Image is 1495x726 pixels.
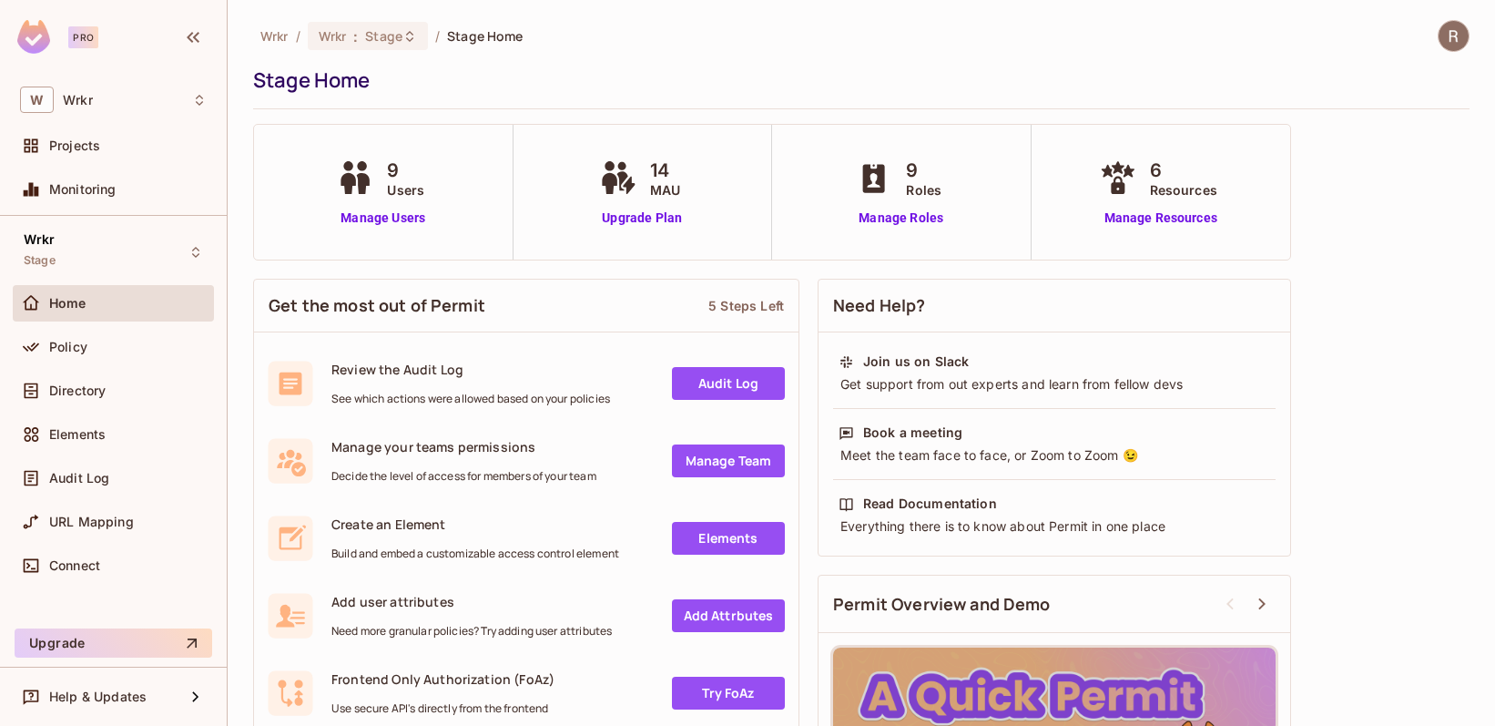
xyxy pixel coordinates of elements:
[49,296,86,311] span: Home
[20,87,54,113] span: W
[331,701,554,716] span: Use secure API's directly from the frontend
[49,558,100,573] span: Connect
[839,446,1270,465] div: Meet the team face to face, or Zoom to Zoom 😉
[839,517,1270,536] div: Everything there is to know about Permit in one place
[650,180,680,199] span: MAU
[352,29,359,44] span: :
[833,294,926,317] span: Need Help?
[63,93,93,107] span: Workspace: Wrkr
[650,157,680,184] span: 14
[331,547,619,561] span: Build and embed a customizable access control element
[863,424,962,442] div: Book a meeting
[331,624,612,639] span: Need more granular policies? Try adding user attributes
[49,182,117,197] span: Monitoring
[24,232,56,247] span: Wrkr
[672,367,785,400] a: Audit Log
[863,495,997,513] div: Read Documentation
[331,593,612,610] span: Add user attributes
[331,392,610,406] span: See which actions were allowed based on your policies
[447,27,523,45] span: Stage Home
[672,522,785,555] a: Elements
[49,471,109,486] span: Audit Log
[595,209,689,228] a: Upgrade Plan
[331,469,596,484] span: Decide the level of access for members of your team
[49,383,106,398] span: Directory
[708,297,784,314] div: 5 Steps Left
[906,180,941,199] span: Roles
[435,27,440,45] li: /
[851,209,951,228] a: Manage Roles
[49,427,106,442] span: Elements
[24,253,56,268] span: Stage
[1439,21,1469,51] img: Robert Connell
[839,375,1270,394] div: Get support from out experts and learn from fellow devs
[387,180,424,199] span: Users
[672,599,785,632] a: Add Attrbutes
[331,438,596,455] span: Manage your teams permissions
[49,138,100,153] span: Projects
[1150,157,1217,184] span: 6
[49,340,87,354] span: Policy
[68,26,98,48] div: Pro
[365,27,402,45] span: Stage
[296,27,300,45] li: /
[906,157,941,184] span: 9
[1150,180,1217,199] span: Resources
[672,677,785,710] a: Try FoAz
[319,27,347,45] span: Wrkr
[15,629,212,658] button: Upgrade
[253,66,1460,94] div: Stage Home
[331,670,554,688] span: Frontend Only Authorization (FoAz)
[672,445,785,477] a: Manage Team
[49,515,134,529] span: URL Mapping
[833,593,1051,616] span: Permit Overview and Demo
[387,157,424,184] span: 9
[863,353,969,371] div: Join us on Slack
[49,690,147,704] span: Help & Updates
[332,209,433,228] a: Manage Users
[331,361,610,378] span: Review the Audit Log
[1095,209,1226,228] a: Manage Resources
[269,294,485,317] span: Get the most out of Permit
[260,27,289,45] span: the active workspace
[17,20,50,54] img: SReyMgAAAABJRU5ErkJggg==
[331,516,619,533] span: Create an Element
